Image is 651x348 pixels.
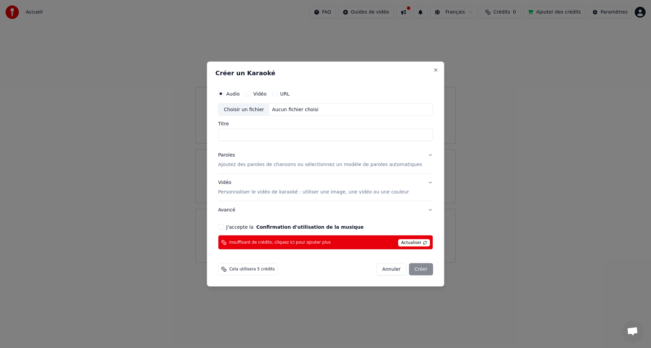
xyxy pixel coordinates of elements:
[229,267,275,272] span: Cela utilisera 5 crédits
[218,179,409,196] div: Vidéo
[218,103,269,116] div: Choisir un fichier
[218,189,409,196] p: Personnaliser le vidéo de karaoké : utiliser une image, une vidéo ou une couleur
[218,161,422,168] p: Ajoutez des paroles de chansons ou sélectionnez un modèle de paroles automatiques
[270,106,321,113] div: Aucun fichier choisi
[218,174,433,201] button: VidéoPersonnaliser le vidéo de karaoké : utiliser une image, une vidéo ou une couleur
[256,225,364,229] button: J'accepte la
[229,240,331,245] span: Insuffisant de crédits, cliquez ici pour ajouter plus
[280,91,290,96] label: URL
[218,201,433,219] button: Avancé
[398,239,430,247] span: Actualiser
[376,263,406,275] button: Annuler
[253,91,267,96] label: Vidéo
[218,121,433,126] label: Titre
[218,146,433,173] button: ParolesAjoutez des paroles de chansons ou sélectionnez un modèle de paroles automatiques
[215,70,436,76] h2: Créer un Karaoké
[226,91,240,96] label: Audio
[226,225,363,229] label: J'accepte la
[218,152,235,159] div: Paroles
